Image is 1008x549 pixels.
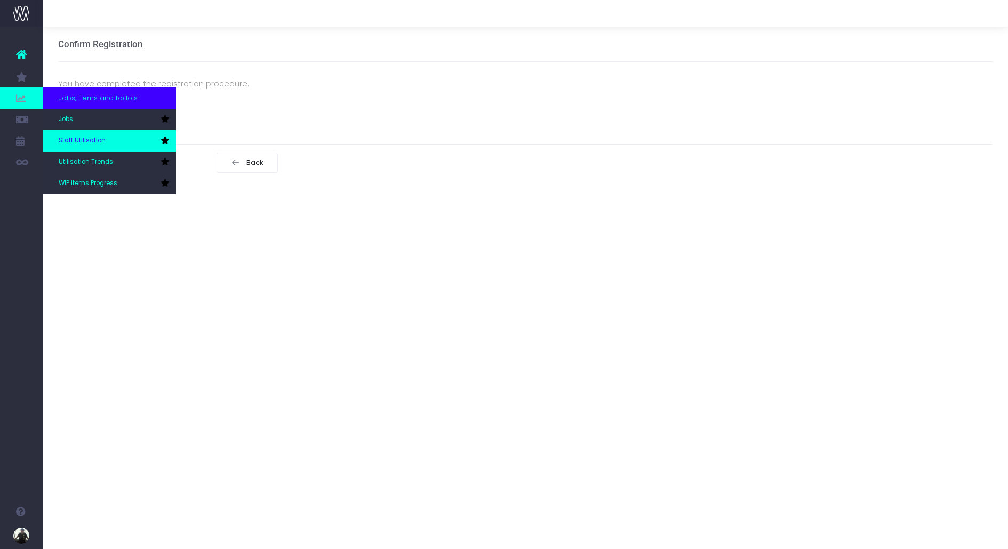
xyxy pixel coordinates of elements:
[43,109,176,130] a: Jobs
[43,130,176,152] a: Staff Utilisation
[59,179,117,188] span: WIP Items Progress
[59,115,73,124] span: Jobs
[13,528,29,544] img: images/default_profile_image.png
[43,173,176,194] a: WIP Items Progress
[59,93,138,104] span: Jobs, items and todo's
[59,157,113,167] span: Utilisation Trends
[43,152,176,173] a: Utilisation Trends
[58,39,142,50] h3: Confirm Registration
[217,153,278,173] button: Back
[59,136,106,146] span: Staff Utilisation
[58,77,993,90] p: You have completed the registration procedure.
[243,158,264,167] span: Back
